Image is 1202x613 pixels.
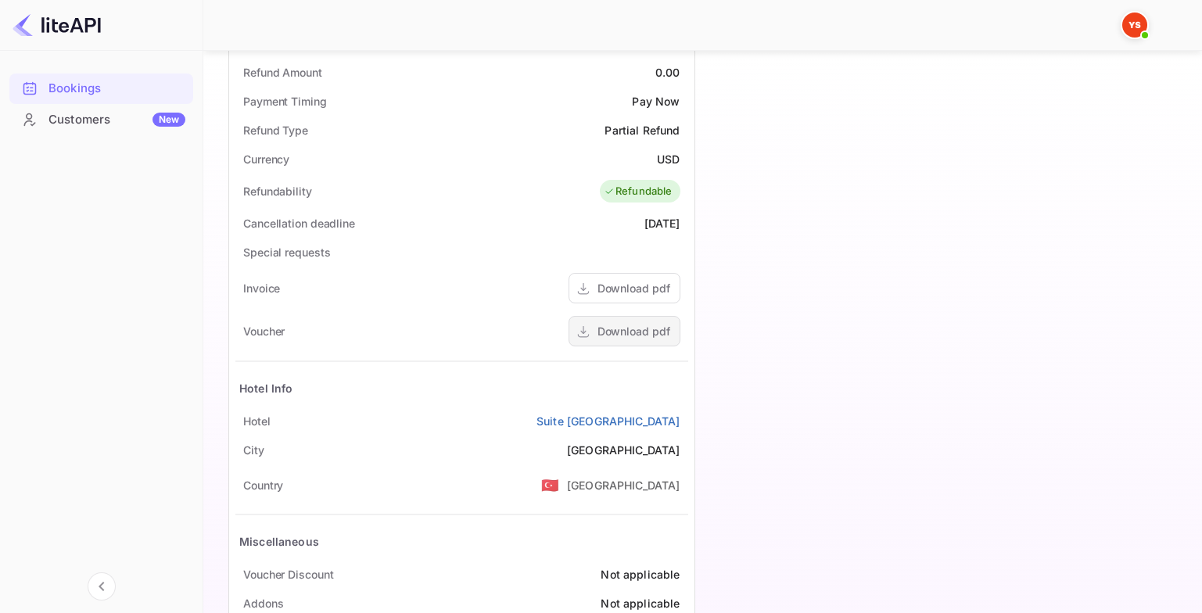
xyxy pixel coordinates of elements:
[48,111,185,129] div: Customers
[9,73,193,102] a: Bookings
[601,595,680,611] div: Not applicable
[541,471,559,499] span: United States
[243,64,322,81] div: Refund Amount
[243,595,283,611] div: Addons
[243,93,327,109] div: Payment Timing
[88,572,116,600] button: Collapse navigation
[567,442,680,458] div: [GEOGRAPHIC_DATA]
[605,122,680,138] div: Partial Refund
[243,151,289,167] div: Currency
[644,215,680,231] div: [DATE]
[632,93,680,109] div: Pay Now
[604,184,673,199] div: Refundable
[48,80,185,98] div: Bookings
[597,323,670,339] div: Download pdf
[243,323,285,339] div: Voucher
[243,442,264,458] div: City
[567,477,680,493] div: [GEOGRAPHIC_DATA]
[152,113,185,127] div: New
[243,244,330,260] div: Special requests
[9,73,193,104] div: Bookings
[657,151,680,167] div: USD
[655,64,680,81] div: 0.00
[13,13,101,38] img: LiteAPI logo
[243,215,355,231] div: Cancellation deadline
[601,566,680,583] div: Not applicable
[243,280,280,296] div: Invoice
[9,105,193,134] a: CustomersNew
[239,533,319,550] div: Miscellaneous
[536,413,680,429] a: Suite [GEOGRAPHIC_DATA]
[243,413,271,429] div: Hotel
[243,183,312,199] div: Refundability
[243,477,283,493] div: Country
[239,380,293,396] div: Hotel Info
[9,105,193,135] div: CustomersNew
[1122,13,1147,38] img: Yandex Support
[597,280,670,296] div: Download pdf
[243,122,308,138] div: Refund Type
[243,566,333,583] div: Voucher Discount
